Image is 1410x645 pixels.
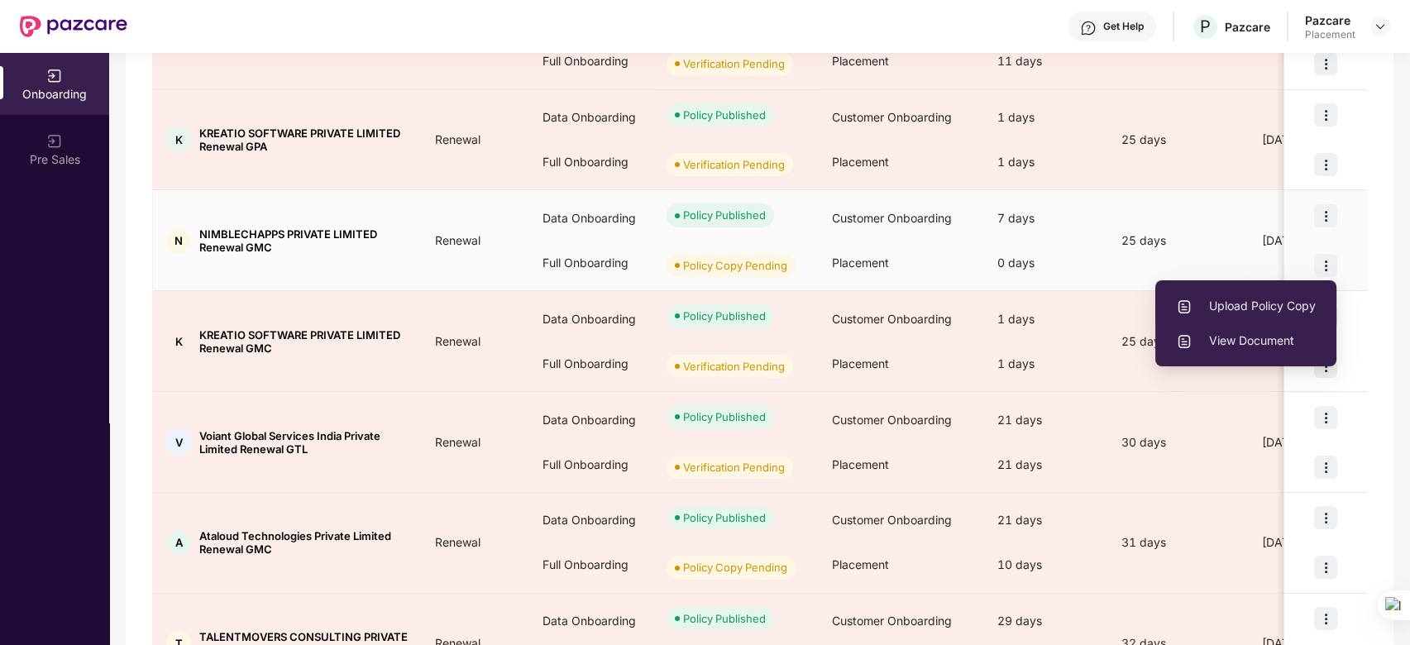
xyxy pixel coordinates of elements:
[1305,28,1355,41] div: Placement
[1108,433,1249,451] div: 30 days
[166,127,191,152] div: K
[422,233,494,247] span: Renewal
[1108,533,1249,552] div: 31 days
[1314,607,1337,630] img: icon
[1176,297,1316,315] span: Upload Policy Copy
[422,535,494,549] span: Renewal
[1108,131,1249,149] div: 25 days
[984,140,1108,184] div: 1 days
[984,498,1108,542] div: 21 days
[1249,131,1373,149] div: [DATE]
[46,133,63,150] img: svg+xml;base64,PHN2ZyB3aWR0aD0iMjAiIGhlaWdodD0iMjAiIHZpZXdCb3g9IjAgMCAyMCAyMCIgZmlsbD0ibm9uZSIgeG...
[199,429,409,456] span: Voiant Global Services India Private Limited Renewal GTL
[832,557,889,571] span: Placement
[529,39,653,84] div: Full Onboarding
[1080,20,1097,36] img: svg+xml;base64,PHN2ZyBpZD0iSGVscC0zMngzMiIgeG1sbnM9Imh0dHA6Ly93d3cudzMub3JnLzIwMDAvc3ZnIiB3aWR0aD...
[46,68,63,84] img: svg+xml;base64,PHN2ZyB3aWR0aD0iMjAiIGhlaWdodD0iMjAiIHZpZXdCb3g9IjAgMCAyMCAyMCIgZmlsbD0ibm9uZSIgeG...
[1249,533,1373,552] div: [DATE]
[984,398,1108,442] div: 21 days
[832,356,889,370] span: Placement
[832,256,889,270] span: Placement
[683,559,787,576] div: Policy Copy Pending
[529,599,653,643] div: Data Onboarding
[984,442,1108,487] div: 21 days
[984,39,1108,84] div: 11 days
[683,610,766,627] div: Policy Published
[1314,556,1337,579] img: icon
[199,127,409,153] span: KREATIO SOFTWARE PRIVATE LIMITED Renewal GPA
[683,257,787,274] div: Policy Copy Pending
[529,342,653,386] div: Full Onboarding
[529,542,653,587] div: Full Onboarding
[683,358,785,375] div: Verification Pending
[832,457,889,471] span: Placement
[1314,103,1337,127] img: icon
[832,413,952,427] span: Customer Onboarding
[1176,332,1316,350] span: View Document
[984,599,1108,643] div: 29 days
[166,530,191,555] div: A
[529,140,653,184] div: Full Onboarding
[1249,232,1373,250] div: [DATE]
[832,54,889,68] span: Placement
[984,297,1108,342] div: 1 days
[984,342,1108,386] div: 1 days
[166,228,191,253] div: N
[984,95,1108,140] div: 1 days
[529,95,653,140] div: Data Onboarding
[1225,19,1270,35] div: Pazcare
[529,398,653,442] div: Data Onboarding
[20,16,127,37] img: New Pazcare Logo
[832,110,952,124] span: Customer Onboarding
[422,334,494,348] span: Renewal
[1314,406,1337,429] img: icon
[199,529,409,556] span: Ataloud Technologies Private Limited Renewal GMC
[1314,254,1337,277] img: icon
[1305,12,1355,28] div: Pazcare
[422,435,494,449] span: Renewal
[1176,299,1193,315] img: svg+xml;base64,PHN2ZyBpZD0iVXBsb2FkX0xvZ3MiIGRhdGEtbmFtZT0iVXBsb2FkIExvZ3MiIHhtbG5zPSJodHRwOi8vd3...
[1314,456,1337,479] img: icon
[984,196,1108,241] div: 7 days
[166,329,191,354] div: K
[1200,17,1211,36] span: P
[984,241,1108,285] div: 0 days
[422,132,494,146] span: Renewal
[1108,332,1249,351] div: 25 days
[683,509,766,526] div: Policy Published
[1176,333,1193,350] img: svg+xml;base64,PHN2ZyBpZD0iVXBsb2FkX0xvZ3MiIGRhdGEtbmFtZT0iVXBsb2FkIExvZ3MiIHhtbG5zPSJodHRwOi8vd3...
[529,498,653,542] div: Data Onboarding
[1249,433,1373,451] div: [DATE]
[529,196,653,241] div: Data Onboarding
[1108,232,1249,250] div: 25 days
[832,614,952,628] span: Customer Onboarding
[199,227,409,254] span: NIMBLECHAPPS PRIVATE LIMITED Renewal GMC
[529,442,653,487] div: Full Onboarding
[832,312,952,326] span: Customer Onboarding
[683,408,766,425] div: Policy Published
[683,107,766,123] div: Policy Published
[529,241,653,285] div: Full Onboarding
[199,328,409,355] span: KREATIO SOFTWARE PRIVATE LIMITED Renewal GMC
[166,430,191,455] div: V
[1314,506,1337,529] img: icon
[1314,52,1337,75] img: icon
[529,297,653,342] div: Data Onboarding
[1314,204,1337,227] img: icon
[1103,20,1144,33] div: Get Help
[984,542,1108,587] div: 10 days
[832,155,889,169] span: Placement
[683,207,766,223] div: Policy Published
[683,308,766,324] div: Policy Published
[683,55,785,72] div: Verification Pending
[683,156,785,173] div: Verification Pending
[1374,20,1387,33] img: svg+xml;base64,PHN2ZyBpZD0iRHJvcGRvd24tMzJ4MzIiIHhtbG5zPSJodHRwOi8vd3d3LnczLm9yZy8yMDAwL3N2ZyIgd2...
[683,459,785,475] div: Verification Pending
[1314,153,1337,176] img: icon
[832,211,952,225] span: Customer Onboarding
[832,513,952,527] span: Customer Onboarding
